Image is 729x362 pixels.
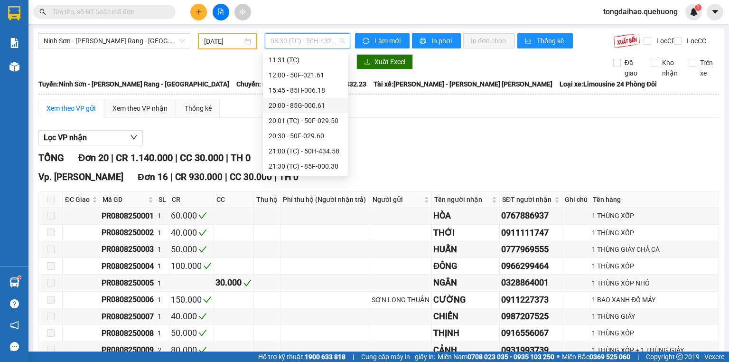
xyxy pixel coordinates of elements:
td: PR0808250005 [100,275,156,291]
span: download [364,58,371,66]
span: Thống kê [537,36,565,46]
img: solution-icon [9,38,19,48]
button: file-add [213,4,229,20]
span: file-add [217,9,224,15]
td: PR0808250004 [100,258,156,275]
div: 1 THÙNG XỐP [592,261,717,271]
span: TỔNG [38,152,64,163]
td: CẢNH [432,342,500,359]
div: PR0808250008 [102,327,154,339]
span: | [637,352,639,362]
span: notification [10,321,19,330]
span: ĐC Giao [65,194,90,205]
div: 1 THÙNG XỐP NHỎ [592,278,717,288]
td: 0931993739 [500,342,562,359]
div: PR0808250001 [102,210,154,222]
span: down [130,133,138,141]
span: check [198,312,207,321]
td: CƯỜNG [432,292,500,308]
td: 0987207525 [500,308,562,325]
span: question-circle [10,299,19,308]
span: Hỗ trợ kỹ thuật: [258,352,346,362]
span: check [198,211,207,220]
div: 1 THÙNG XỐP + 1 THÙNG GIẤY [592,345,717,355]
div: 20:30 - 50F-029.60 [269,131,343,141]
div: 1 THÙNG GIẤY CHẢ CÁ [592,244,717,255]
span: Chuyến: (08:30 [DATE]) [236,79,306,89]
span: 1 [696,4,700,11]
div: 0767886937 [501,209,561,222]
button: caret-down [707,4,723,20]
td: 0328864001 [500,275,562,291]
div: 0911227373 [501,293,561,306]
span: Trên xe [696,57,720,78]
span: Người gửi [373,194,422,205]
div: 60.000 [171,209,212,222]
div: HÒA [433,209,498,222]
div: 0916556067 [501,326,561,340]
div: CƯỜNG [433,293,498,306]
span: copyright [676,353,683,360]
td: PR0808250008 [100,325,156,342]
span: Miền Bắc [562,352,630,362]
td: PR0808250001 [100,208,156,224]
div: 12:00 - 50F-021.61 [269,70,343,80]
span: Loại xe: Limousine 24 Phòng Đôi [560,79,657,89]
div: 1 [158,261,167,271]
div: Xem theo VP nhận [112,103,168,114]
span: Lọc CR [653,36,677,46]
div: SƠN LONG THUẬN [372,295,430,305]
span: 08:30 (TC) - 50H-432.23 [271,34,345,48]
span: printer [420,38,428,45]
div: PR0808250004 [102,260,154,272]
img: logo-vxr [8,6,20,20]
span: check [243,279,252,287]
div: 1 THÙNG XỐP [592,228,717,238]
span: check [198,245,207,254]
td: CHIẾN [432,308,500,325]
div: 0966299464 [501,259,561,273]
div: 30.000 [215,276,252,289]
div: THỊNH [433,326,498,340]
div: 2 [158,345,167,355]
td: PR0808250003 [100,241,156,258]
div: 0328864001 [501,276,561,289]
span: CR 1.140.000 [116,152,173,163]
div: Xem theo VP gửi [47,103,95,114]
div: 150.000 [171,293,212,306]
span: | [111,152,113,163]
div: 1 [158,295,167,305]
td: 0911111747 [500,225,562,241]
div: 15:45 - 85H-006.18 [269,85,343,95]
button: In đơn chọn [463,33,515,48]
td: PR0808250006 [100,292,156,308]
td: NGÂN [432,275,500,291]
span: Lọc CC [683,36,708,46]
span: aim [239,9,246,15]
span: Mã GD [103,194,146,205]
div: 1 BAO XANH ĐỒ MÁY [592,295,717,305]
span: check [198,329,207,337]
span: | [274,171,277,182]
sup: 1 [695,4,701,11]
td: HUẤN [432,241,500,258]
td: 0767886937 [500,208,562,224]
div: PR0808250003 [102,243,154,255]
div: 1 [158,328,167,338]
div: 1 [158,311,167,322]
button: Lọc VP nhận [38,130,143,145]
td: 0916556067 [500,325,562,342]
div: PR0808250007 [102,311,154,323]
span: check [198,229,207,237]
th: CR [169,192,214,208]
div: 1 [158,244,167,255]
span: Tên người nhận [434,194,490,205]
div: PR0808250006 [102,294,154,305]
span: search [39,9,46,15]
span: check [203,262,212,270]
span: tongdaihao.quehuong [596,6,685,18]
th: Ghi chú [562,192,591,208]
div: 21:00 (TC) - 50H-434.58 [269,146,343,156]
img: icon-new-feature [690,8,698,16]
div: 80.000 [171,343,212,357]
